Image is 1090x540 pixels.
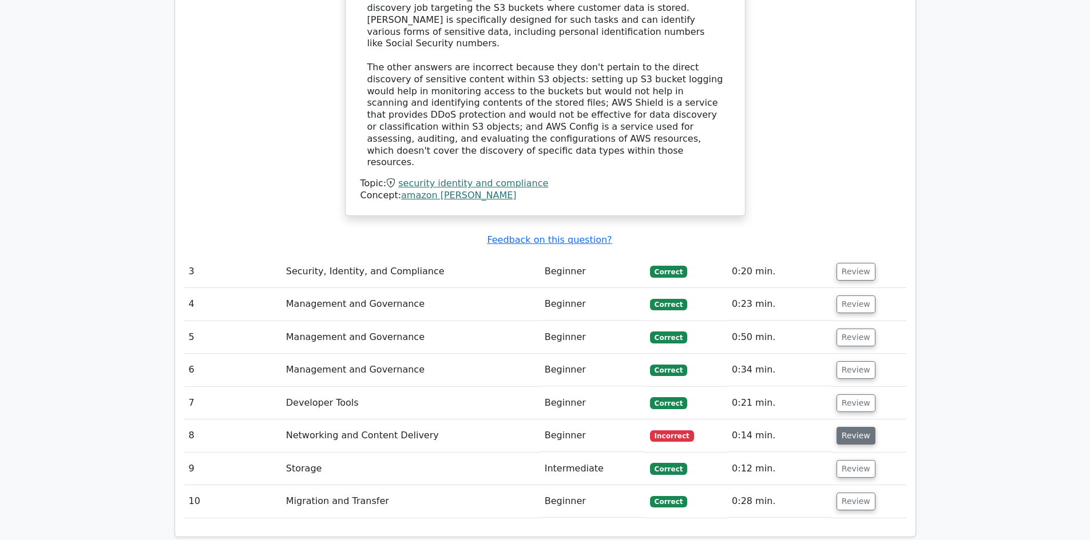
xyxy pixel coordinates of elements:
td: Intermediate [540,453,645,485]
td: Beginner [540,321,645,354]
td: 3 [184,255,282,288]
a: amazon [PERSON_NAME] [401,190,517,201]
td: Migration and Transfer [282,485,540,518]
td: 5 [184,321,282,354]
td: 10 [184,485,282,518]
span: Incorrect [650,430,694,442]
td: Networking and Content Delivery [282,419,540,452]
button: Review [837,427,875,445]
td: Beginner [540,419,645,452]
td: 7 [184,387,282,419]
button: Review [837,460,875,478]
span: Correct [650,365,687,376]
td: Beginner [540,387,645,419]
td: Management and Governance [282,321,540,354]
td: 0:28 min. [727,485,832,518]
td: 0:20 min. [727,255,832,288]
td: 9 [184,453,282,485]
div: Topic: [360,178,730,190]
td: 4 [184,288,282,321]
span: Correct [650,266,687,277]
td: 0:34 min. [727,354,832,386]
button: Review [837,329,875,346]
button: Review [837,295,875,313]
td: Beginner [540,288,645,321]
div: Concept: [360,190,730,202]
span: Correct [650,331,687,343]
td: 0:14 min. [727,419,832,452]
span: Correct [650,299,687,310]
td: 0:21 min. [727,387,832,419]
td: Beginner [540,255,645,288]
button: Review [837,493,875,510]
td: Security, Identity, and Compliance [282,255,540,288]
td: Management and Governance [282,288,540,321]
button: Review [837,263,875,281]
td: Beginner [540,354,645,386]
td: Beginner [540,485,645,518]
button: Review [837,394,875,412]
td: 0:12 min. [727,453,832,485]
a: security identity and compliance [398,178,548,189]
button: Review [837,361,875,379]
td: 6 [184,354,282,386]
td: Developer Tools [282,387,540,419]
td: 8 [184,419,282,452]
span: Correct [650,397,687,409]
a: Feedback on this question? [487,234,612,245]
td: Storage [282,453,540,485]
span: Correct [650,496,687,507]
td: 0:50 min. [727,321,832,354]
td: 0:23 min. [727,288,832,321]
td: Management and Governance [282,354,540,386]
span: Correct [650,463,687,474]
